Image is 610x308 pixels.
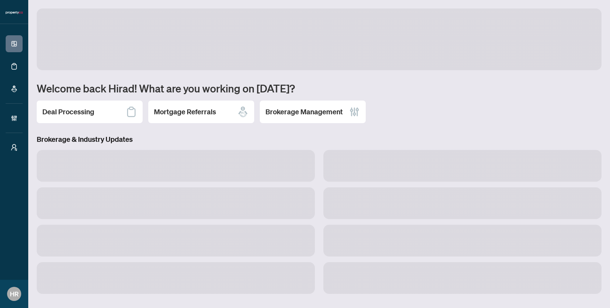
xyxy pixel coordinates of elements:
[265,107,343,117] h2: Brokerage Management
[154,107,216,117] h2: Mortgage Referrals
[42,107,94,117] h2: Deal Processing
[37,134,602,144] h3: Brokerage & Industry Updates
[6,11,23,15] img: logo
[37,81,602,95] h1: Welcome back Hirad! What are you working on [DATE]?
[11,144,18,151] span: user-switch
[10,289,19,299] span: HR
